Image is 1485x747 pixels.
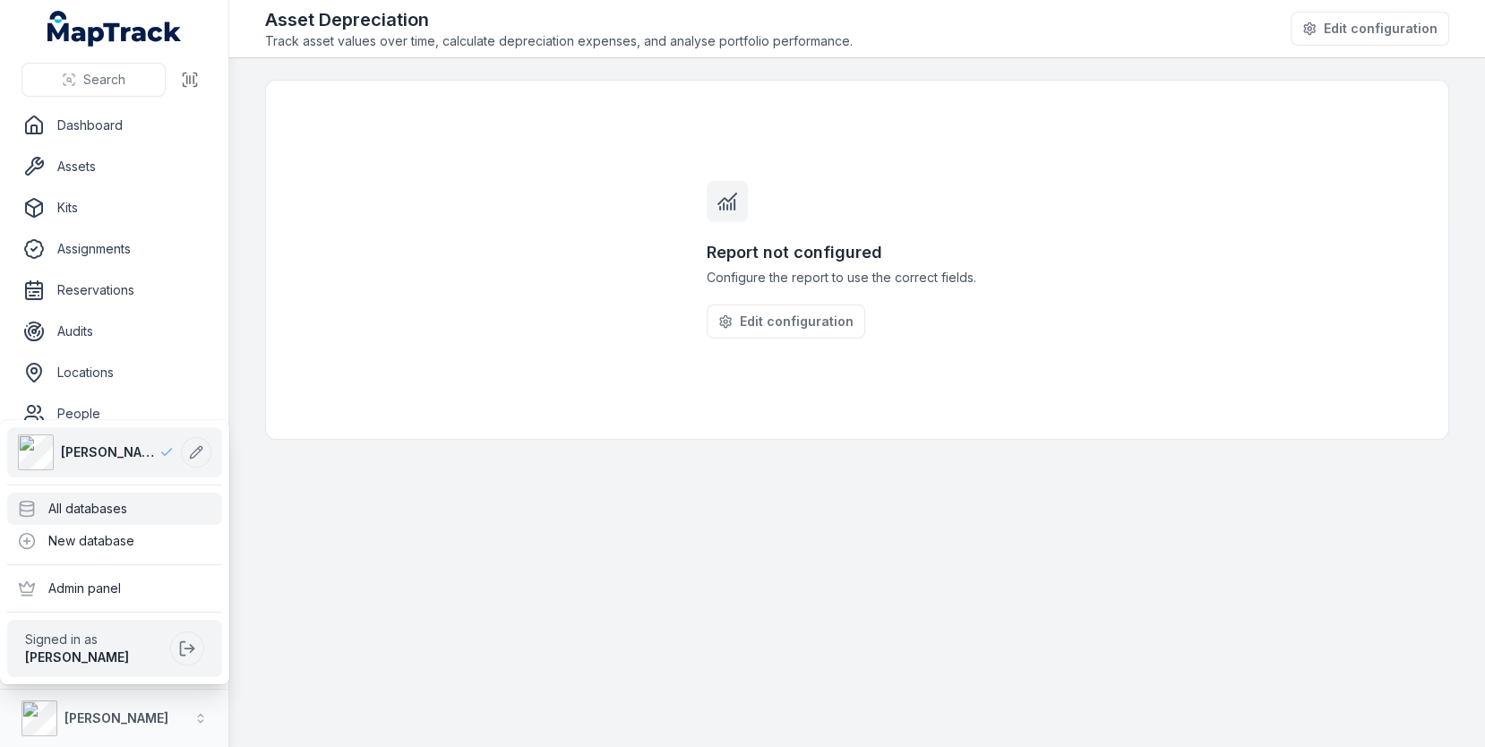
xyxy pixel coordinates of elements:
span: Signed in as [25,631,163,648]
div: New database [7,525,222,557]
strong: [PERSON_NAME] [25,649,129,665]
div: Admin panel [7,572,222,605]
div: All databases [7,493,222,525]
strong: [PERSON_NAME] [64,710,168,726]
span: [PERSON_NAME] [61,443,159,461]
